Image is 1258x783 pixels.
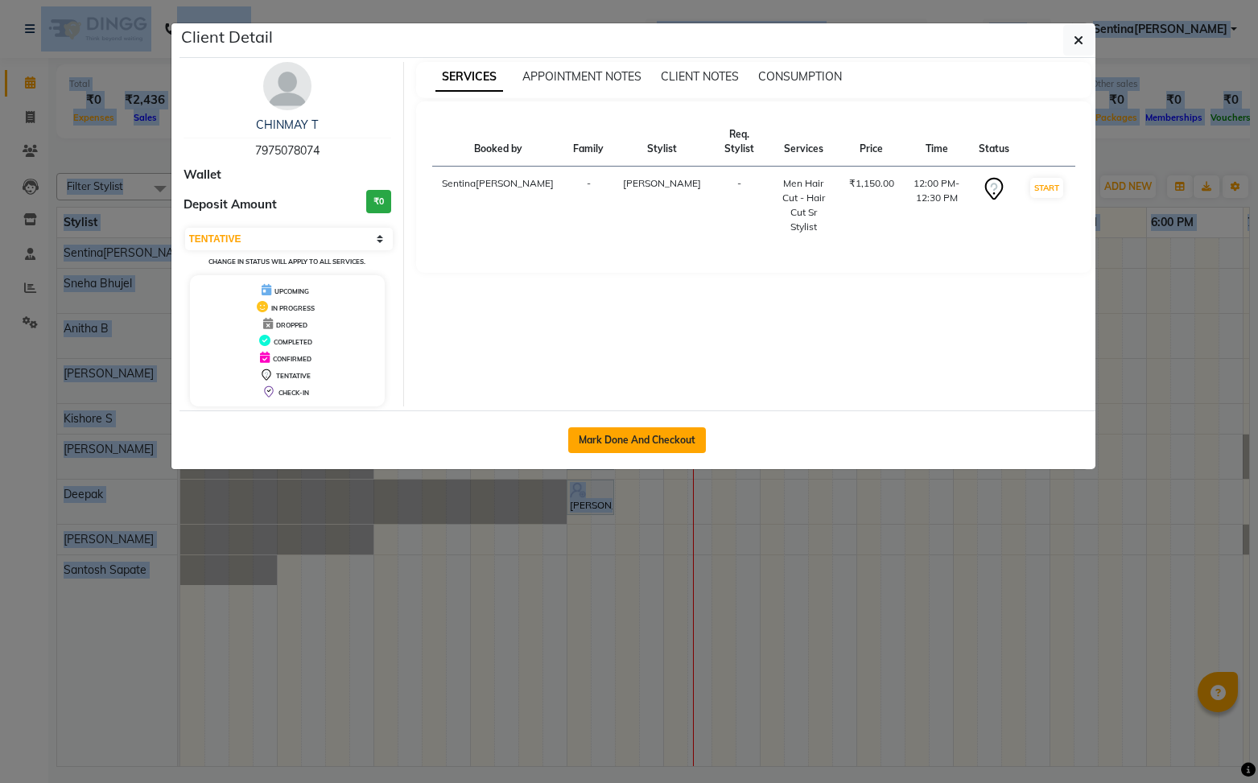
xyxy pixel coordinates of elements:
[435,63,503,92] span: SERVICES
[181,25,273,49] h5: Client Detail
[563,117,613,167] th: Family
[849,176,894,191] div: ₹1,150.00
[768,117,839,167] th: Services
[711,117,768,167] th: Req. Stylist
[276,321,307,329] span: DROPPED
[563,167,613,245] td: -
[613,117,711,167] th: Stylist
[273,355,311,363] span: CONFIRMED
[208,258,365,266] small: Change in status will apply to all services.
[522,69,641,84] span: APPOINTMENT NOTES
[263,62,311,110] img: avatar
[274,287,309,295] span: UPCOMING
[777,176,830,234] div: Men Hair Cut - Hair Cut Sr Stylist
[366,190,391,213] h3: ₹0
[904,117,970,167] th: Time
[276,372,311,380] span: TENTATIVE
[904,167,970,245] td: 12:00 PM-12:30 PM
[271,304,315,312] span: IN PROGRESS
[661,69,739,84] span: CLIENT NOTES
[278,389,309,397] span: CHECK-IN
[184,166,221,184] span: Wallet
[969,117,1019,167] th: Status
[432,167,563,245] td: Sentina[PERSON_NAME]
[839,117,904,167] th: Price
[623,177,701,189] span: [PERSON_NAME]
[184,196,277,214] span: Deposit Amount
[711,167,768,245] td: -
[568,427,706,453] button: Mark Done And Checkout
[432,117,563,167] th: Booked by
[256,117,318,132] a: CHINMAY T
[1030,178,1063,198] button: START
[255,143,320,158] span: 7975078074
[274,338,312,346] span: COMPLETED
[758,69,842,84] span: CONSUMPTION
